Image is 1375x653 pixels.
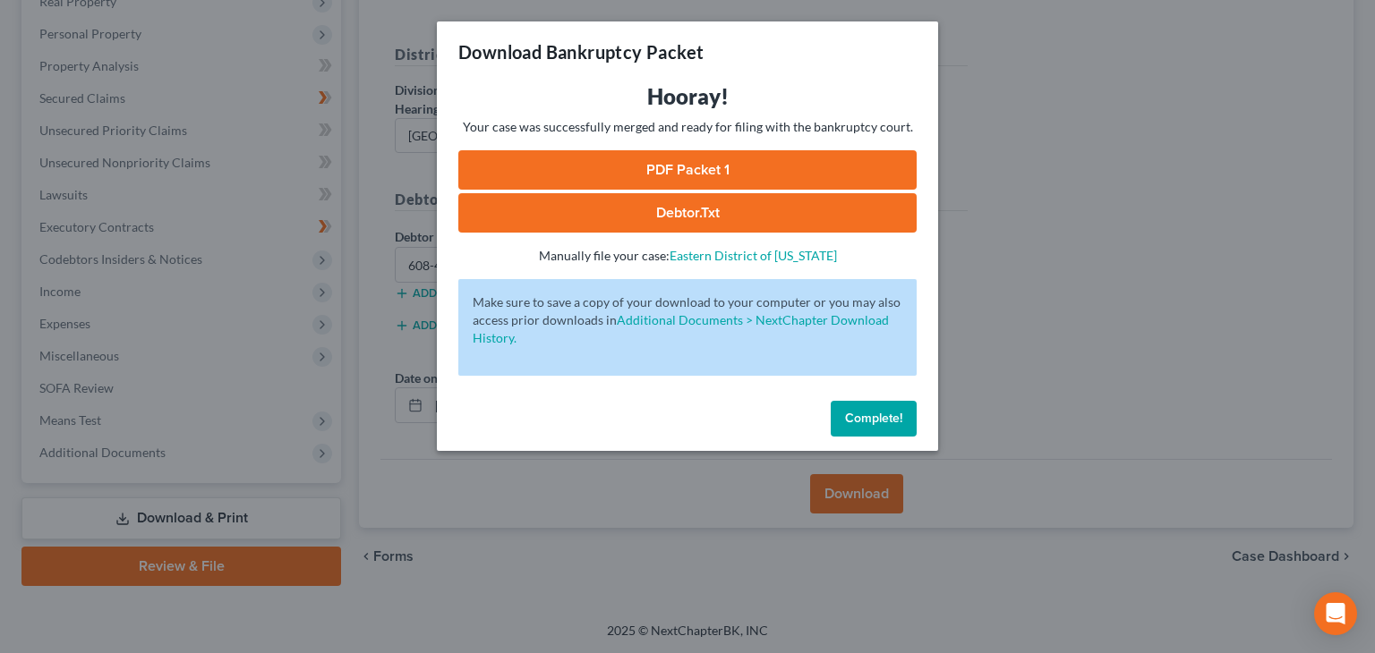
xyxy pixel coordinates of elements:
[1314,592,1357,635] div: Open Intercom Messenger
[473,293,902,347] p: Make sure to save a copy of your download to your computer or you may also access prior downloads in
[458,39,704,64] h3: Download Bankruptcy Packet
[458,82,917,111] h3: Hooray!
[670,248,837,263] a: Eastern District of [US_STATE]
[473,312,889,345] a: Additional Documents > NextChapter Download History.
[458,193,917,233] a: Debtor.txt
[831,401,917,437] button: Complete!
[845,411,902,426] span: Complete!
[458,118,917,136] p: Your case was successfully merged and ready for filing with the bankruptcy court.
[458,247,917,265] p: Manually file your case:
[458,150,917,190] a: PDF Packet 1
